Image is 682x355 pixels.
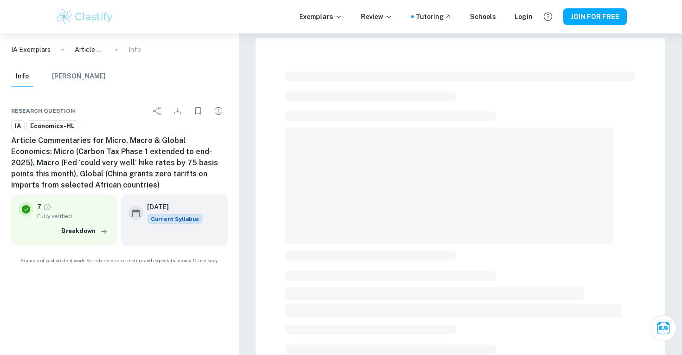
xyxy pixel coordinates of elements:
[147,202,195,212] h6: [DATE]
[470,12,496,22] a: Schools
[147,214,203,224] span: Current Syllabus
[37,202,41,212] p: 7
[563,8,627,25] button: JOIN FOR FREE
[26,120,78,132] a: Economics-HL
[168,102,187,120] div: Download
[12,122,24,131] span: IA
[540,9,556,25] button: Help and Feedback
[11,120,25,132] a: IA
[11,107,75,115] span: Research question
[55,7,114,26] img: Clastify logo
[11,135,228,191] h6: Article Commentaries for Micro, Macro & Global Economics: Micro (Carbon Tax Phase 1 extended to e...
[416,12,451,22] a: Tutoring
[299,12,342,22] p: Exemplars
[75,45,104,55] p: Article Commentaries for Micro, Macro & Global Economics: Micro (Carbon Tax Phase 1 extended to e...
[148,102,167,120] div: Share
[27,122,78,131] span: Economics-HL
[129,45,141,55] p: Info
[59,224,110,238] button: Breakdown
[189,102,207,120] div: Bookmark
[650,315,676,341] button: Ask Clai
[37,212,110,220] span: Fully verified
[361,12,392,22] p: Review
[43,203,51,211] a: Grade fully verified
[11,66,33,87] button: Info
[11,257,228,264] span: Example of past student work. For reference on structure and expectations only. Do not copy.
[209,102,228,120] div: Report issue
[515,12,533,22] a: Login
[52,66,106,87] button: [PERSON_NAME]
[147,214,203,224] div: This exemplar is based on the current syllabus. Feel free to refer to it for inspiration/ideas wh...
[11,45,51,55] a: IA Exemplars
